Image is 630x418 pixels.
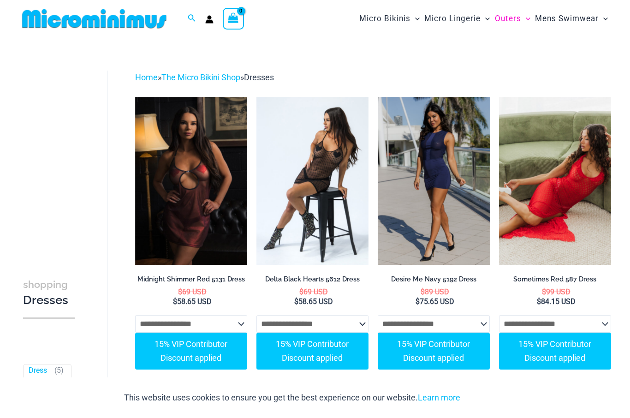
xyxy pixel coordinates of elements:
h2: Desire Me Navy 5192 Dress [378,275,490,284]
a: Mens SwimwearMenu ToggleMenu Toggle [533,5,610,33]
bdi: 58.65 USD [173,297,212,306]
span: Micro Bikinis [359,7,410,30]
a: Account icon link [205,15,214,24]
img: MM SHOP LOGO FLAT [18,8,170,29]
span: » » [135,72,274,82]
img: Desire Me Navy 5192 Dress 11 [378,97,490,265]
span: Menu Toggle [481,7,490,30]
span: $ [178,287,182,296]
span: $ [294,297,298,306]
div: 15% VIP Contributor Discount applied [140,337,243,364]
button: Accept [467,387,506,409]
img: Midnight Shimmer Red 5131 Dress 03v3 [135,97,247,265]
span: Outers [495,7,521,30]
span: Menu Toggle [410,7,420,30]
a: Delta Black Hearts 5612 Dress 05Delta Black Hearts 5612 Dress 04Delta Black Hearts 5612 Dress 04 [256,97,368,265]
div: 15% VIP Contributor Discount applied [261,337,364,364]
bdi: 89 USD [421,287,449,296]
span: $ [416,297,420,306]
span: $ [537,297,541,306]
div: 15% VIP Contributor Discount applied [504,337,606,364]
a: Dresses [29,366,50,385]
span: $ [173,297,177,306]
a: Sometimes Red 587 Dress [499,275,611,287]
a: Midnight Shimmer Red 5131 Dress [135,275,247,287]
a: Midnight Shimmer Red 5131 Dress 03v3Midnight Shimmer Red 5131 Dress 05Midnight Shimmer Red 5131 D... [135,97,247,265]
span: ( ) [54,366,64,385]
span: $ [299,287,303,296]
a: OutersMenu ToggleMenu Toggle [493,5,533,33]
a: Home [135,72,158,82]
bdi: 84.15 USD [537,297,576,306]
a: Learn more [418,393,460,402]
iframe: TrustedSite Certified [23,63,106,248]
img: Sometimes Red 587 Dress 10 [499,97,611,265]
bdi: 99 USD [542,287,571,296]
bdi: 58.65 USD [294,297,333,306]
bdi: 69 USD [299,287,328,296]
a: Sometimes Red 587 Dress 10Sometimes Red 587 Dress 09Sometimes Red 587 Dress 09 [499,97,611,265]
bdi: 69 USD [178,287,207,296]
span: Dresses [244,72,274,82]
h2: Delta Black Hearts 5612 Dress [256,275,368,284]
a: Desire Me Navy 5192 Dress [378,275,490,287]
a: The Micro Bikini Shop [161,72,240,82]
a: Search icon link [188,13,196,24]
span: $ [542,287,546,296]
h2: Midnight Shimmer Red 5131 Dress [135,275,247,284]
span: Menu Toggle [599,7,608,30]
span: Micro Lingerie [424,7,481,30]
span: 5 [57,366,61,375]
img: Delta Black Hearts 5612 Dress 05 [256,97,368,265]
a: Micro LingerieMenu ToggleMenu Toggle [422,5,492,33]
a: Desire Me Navy 5192 Dress 11Desire Me Navy 5192 Dress 09Desire Me Navy 5192 Dress 09 [378,97,490,265]
p: This website uses cookies to ensure you get the best experience on our website. [124,391,460,405]
bdi: 75.65 USD [416,297,454,306]
nav: Site Navigation [356,3,612,34]
a: Micro BikinisMenu ToggleMenu Toggle [357,5,422,33]
div: 15% VIP Contributor Discount applied [382,337,485,364]
span: Menu Toggle [521,7,530,30]
a: Delta Black Hearts 5612 Dress [256,275,368,287]
span: Mens Swimwear [535,7,599,30]
span: shopping [23,279,68,290]
a: View Shopping Cart, empty [223,8,244,29]
h3: Dresses [23,276,75,308]
h2: Sometimes Red 587 Dress [499,275,611,284]
span: $ [421,287,425,296]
